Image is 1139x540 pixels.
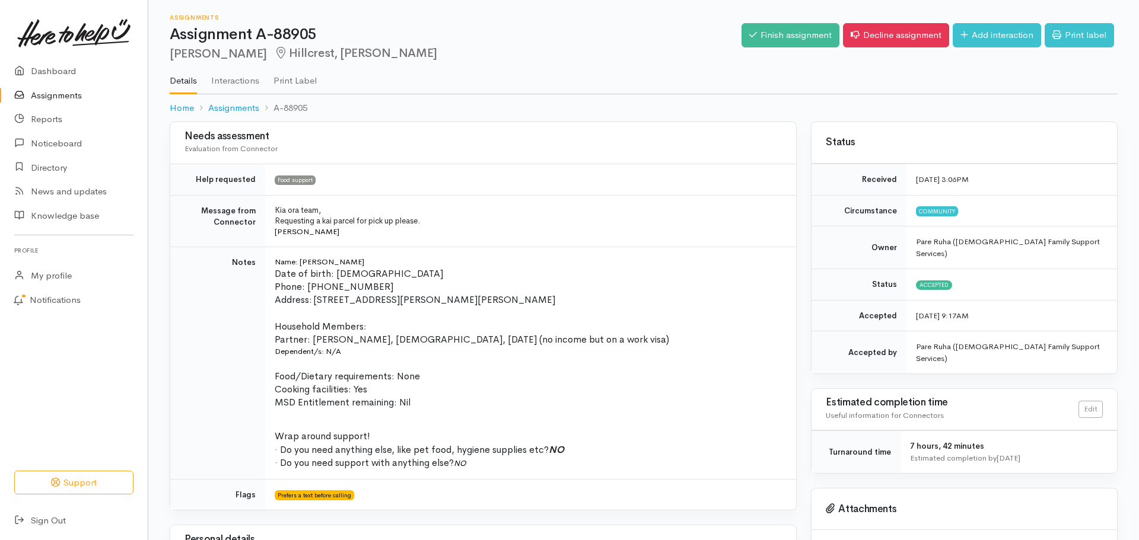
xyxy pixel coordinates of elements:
[275,346,341,356] span: Dependent/s: N/A
[170,94,1118,122] nav: breadcrumb
[275,226,339,237] span: [PERSON_NAME]
[170,164,265,196] td: Help requested
[275,490,354,500] span: Prefers a text before calling
[170,47,742,60] h2: [PERSON_NAME]
[275,320,367,333] span: Household Members:
[1078,401,1103,418] a: Edit
[275,267,443,280] span: Date of birth: [DEMOGRAPHIC_DATA]
[275,370,420,382] span: Food/Dietary requirements: None
[916,206,958,216] span: Community
[275,216,420,226] span: Requesting a kai parcel for pick up please.
[170,14,742,21] h6: Assignments
[170,247,265,479] td: Notes
[916,280,952,290] span: Accepted
[275,205,321,215] span: Kia ora team,
[1045,23,1114,47] a: Print label
[997,453,1020,463] time: [DATE]
[275,443,549,456] span: · Do you need anything else, like pet food, hygiene supplies etc?
[275,396,411,408] span: MSD Entitlement remaining: Nil
[953,23,1041,47] a: Add interaction
[812,195,906,226] td: Circumstance
[812,164,906,196] td: Received
[170,195,265,247] td: Message from Connector
[259,101,307,115] li: A-88905
[812,331,906,374] td: Accepted by
[275,383,367,395] span: Cooking facilities: Yes
[826,503,1103,515] h3: Attachments
[812,431,901,474] td: Turnaround time
[274,46,437,60] span: Hillcrest, [PERSON_NAME]
[549,443,564,456] i: NO
[170,101,194,115] a: Home
[906,331,1117,374] td: Pare Ruha ([DEMOGRAPHIC_DATA] Family Support Services)
[184,131,782,142] h3: Needs assessment
[275,430,370,442] span: Wrap around support!
[910,452,1103,464] div: Estimated completion by
[910,441,984,451] span: 7 hours, 42 minutes
[916,174,969,184] time: [DATE] 3:06PM
[812,300,906,331] td: Accepted
[826,410,944,420] span: Useful information for Connectors
[916,237,1100,258] span: Pare Ruha ([DEMOGRAPHIC_DATA] Family Support Services)
[742,23,839,47] a: Finish assignment
[275,175,316,185] span: Food support
[275,280,393,293] span: Phone: [PHONE_NUMBER]
[275,333,669,346] span: Partner: [PERSON_NAME], [DEMOGRAPHIC_DATA], [DATE] (no income but on a work visa)
[170,26,742,43] h1: Assignment A-88905
[14,242,133,258] h6: Profile
[916,311,969,321] time: [DATE] 9:17AM
[170,60,197,94] a: Details
[275,257,364,267] span: Name: [PERSON_NAME]
[208,101,259,115] a: Assignments
[14,471,133,495] button: Support
[812,269,906,301] td: Status
[812,226,906,269] td: Owner
[170,479,265,510] td: Flags
[454,458,466,468] i: NO
[826,397,1078,408] h3: Estimated completion time
[275,293,555,306] span: Address: [STREET_ADDRESS][PERSON_NAME][PERSON_NAME]
[273,60,317,93] a: Print Label
[211,60,259,93] a: Interactions
[826,137,1103,148] h3: Status
[184,143,278,154] span: Evaluation from Connector
[275,456,454,469] span: · Do you need support with anything else?
[843,23,949,47] a: Decline assignment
